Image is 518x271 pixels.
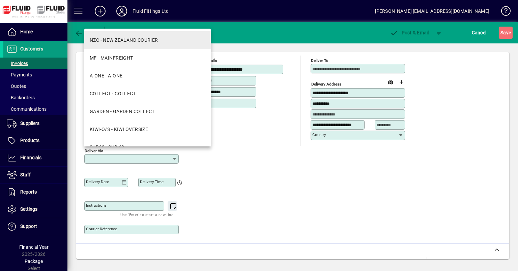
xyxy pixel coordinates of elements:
span: Staff [20,172,31,177]
mat-label: Instructions [86,203,107,208]
div: Customer Invoice [110,27,175,38]
mat-option: GARDEN - GARDEN COLLECT [84,103,211,121]
span: S [500,30,503,35]
a: Products [3,132,67,149]
span: Cancel [472,27,487,38]
div: MF - MAINFREIGHT [90,55,133,62]
mat-option: COLLECT - COLLECT [84,85,211,103]
a: Backorders [3,92,67,103]
mat-option: MF - MAINFREIGHT [84,49,211,67]
span: Financial Year [19,244,49,250]
span: Quotes [7,83,26,89]
span: Package [25,259,43,264]
button: Cancel [470,27,488,39]
a: Knowledge Base [496,1,510,23]
div: A-ONE - A-ONE [90,72,123,79]
mat-option: SUB60 - SUB 60 [84,138,211,156]
span: ave [500,27,511,38]
button: Back [73,27,99,39]
a: Communications [3,103,67,115]
a: Reports [3,184,67,201]
button: Profile [111,5,133,17]
span: Communications [7,106,47,112]
a: Financials [3,149,67,166]
mat-label: Deliver To [311,58,328,63]
div: COLLECT - COLLECT [90,90,136,97]
div: KIWI-O/S - KIWI OVERSIZE [90,126,148,133]
span: Settings [20,206,37,212]
button: Add [89,5,111,17]
mat-label: Delivery time [140,179,164,184]
div: SUB60 - SUB 60 [90,144,124,151]
div: [PERSON_NAME] [EMAIL_ADDRESS][DOMAIN_NAME] [375,6,489,16]
app-page-header-button: Back [67,27,105,39]
span: Back [75,30,97,35]
mat-hint: Use 'Enter' to start a new line [120,211,173,218]
mat-label: Courier Reference [86,227,117,231]
div: NZC - NEW ZEALAND COURIER [90,37,158,44]
span: Home [20,29,33,34]
mat-option: A-ONE - A-ONE [84,67,211,85]
mat-option: KIWI-O/S - KIWI OVERSIZE [84,121,211,138]
span: Backorders [7,95,35,100]
span: Financials [20,155,41,160]
button: Choose address [396,77,407,88]
span: Suppliers [20,121,39,126]
a: Home [3,24,67,40]
div: Fluid Fittings Ltd [133,6,169,16]
span: P [402,30,405,35]
a: Staff [3,167,67,183]
a: Settings [3,201,67,218]
span: Invoices [7,61,28,66]
mat-label: Delivery date [86,179,109,184]
button: Post & Email [386,27,432,39]
span: Payments [7,72,32,77]
a: View on map [385,76,396,87]
mat-label: Deliver via [85,148,103,153]
mat-label: Country [312,132,326,137]
a: Invoices [3,58,67,69]
div: GARDEN - GARDEN COLLECT [90,108,155,115]
span: Reports [20,189,37,195]
button: Save [499,27,513,39]
a: Quotes [3,80,67,92]
span: Support [20,224,37,229]
span: ost & Email [390,30,429,35]
a: Support [3,218,67,235]
span: Products [20,138,39,143]
a: Payments [3,69,67,80]
a: Suppliers [3,115,67,132]
mat-option: NZC - NEW ZEALAND COURIER [84,31,211,49]
span: Customers [20,46,43,52]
